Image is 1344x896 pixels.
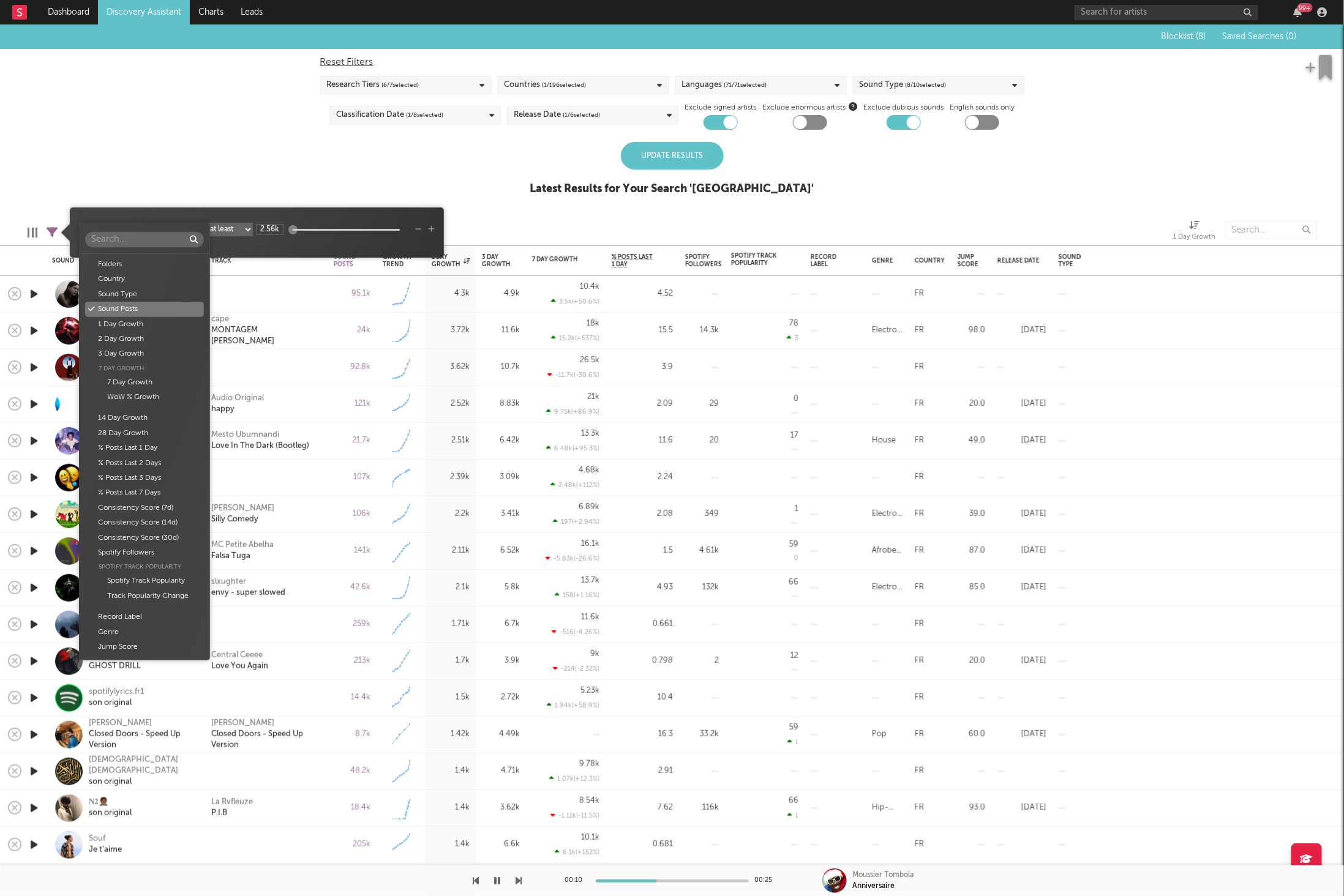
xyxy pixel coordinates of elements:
[85,332,204,346] div: 2 Day Growth
[85,426,204,441] div: 28 Day Growth
[85,640,204,654] div: Jump Score
[85,302,204,316] div: Sound Posts
[85,515,204,530] div: Consistency Score (14d)
[85,232,204,247] input: Search...
[85,346,204,361] div: 3 Day Growth
[85,390,204,405] div: WoW % Growth
[85,501,204,515] div: Consistency Score (7d)
[85,362,204,375] div: 7 Day Growth
[85,589,204,603] div: Track Popularity Change
[85,441,204,455] div: % Posts Last 1 Day
[85,485,204,500] div: % Posts Last 7 Days
[85,471,204,485] div: % Posts Last 3 Days
[85,560,204,573] div: Spotify Track Popularity
[85,317,204,332] div: 1 Day Growth
[85,411,204,425] div: 14 Day Growth
[85,625,204,640] div: Genre
[85,257,204,272] div: Folders
[85,573,204,588] div: Spotify Track Popularity
[85,272,204,286] div: Country
[85,375,204,390] div: 7 Day Growth
[85,456,204,471] div: % Posts Last 2 Days
[85,610,204,624] div: Record Label
[85,531,204,545] div: Consistency Score (30d)
[85,287,204,302] div: Sound Type
[85,545,204,560] div: Spotify Followers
